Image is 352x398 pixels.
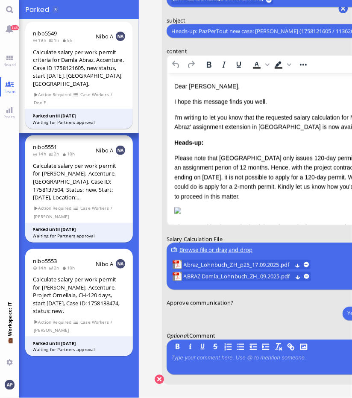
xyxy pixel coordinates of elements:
span: Action Required [34,205,72,212]
span: Approve communication? [167,298,234,306]
span: 19h [33,37,49,43]
lob-view: Abraz_Lohnbuch_ZH_p25_17.09.2025.pdf [173,260,311,269]
button: remove [304,273,309,279]
em: : [167,332,189,339]
button: Bold [202,58,216,70]
strong: Heads-up: [7,66,36,73]
span: / [110,91,113,98]
button: Cancel [155,375,164,384]
span: Case Workers [80,319,109,326]
span: 2h [49,265,62,271]
span: Nibo A [96,146,113,154]
span: ABRAZ Damla_Lohnbuch_ZH_09.2025.pdf [184,272,292,281]
div: Calculate salary per work permit criteria for Damla Abraz, Accenture, Case ID 1758121605, new sta... [33,48,125,88]
span: Case Workers [80,205,109,212]
p: I hope this message finds you well. [7,24,205,33]
span: 14h [33,151,49,157]
a: View ABRAZ Damla_Lohnbuch_ZH_09.2025.pdf [184,272,292,281]
body: Rich Text Area. Press ALT-0 for help. [7,9,205,209]
div: Waiting for Partners approval [33,233,126,239]
button: U [198,342,208,351]
span: Salary Calculation File [167,235,223,243]
span: Parked [25,5,52,15]
span: subject [167,16,185,24]
span: Optional [167,332,188,339]
button: S [211,342,220,351]
div: Parked until [DATE] [33,340,126,347]
div: Calculate salary per work permit for [PERSON_NAME], Accenture, Project Ornellaia, CH-120 days, st... [33,275,125,315]
a: nibo5553 [33,257,57,265]
button: Reveal or hide additional toolbar items [296,58,311,70]
a: nibo5549 [33,29,57,37]
span: Case Workers [80,91,109,98]
span: / [110,319,113,326]
div: Waiting for Partners approval [33,119,126,126]
span: Action Required [34,319,72,326]
button: Download Abraz_Lohnbuch_ZH_p25_17.09.2025.pdf [295,262,300,267]
button: Underline [232,58,246,70]
span: 10h [62,151,78,157]
span: Team [2,88,18,94]
div: Calculate salary per work permit for [PERSON_NAME], Accenture, [GEOGRAPHIC_DATA]. Case ID: 175813... [33,162,125,202]
span: 14h [33,265,49,271]
img: 1b1de940-120d-4bda-9293-88c8da9934e8 [7,134,14,141]
img: You [5,380,14,389]
a: nibo5551 [33,143,57,151]
span: 3 [54,6,57,12]
div: Parked until [DATE] [33,113,126,119]
img: ABRAZ Damla_Lohnbuch_ZH_09.2025.pdf [173,272,182,281]
span: content [167,47,187,55]
span: Action Required [34,91,72,98]
lob-view: ABRAZ Damla_Lohnbuch_ZH_09.2025.pdf [173,272,311,281]
div: Waiting for Partners approval [33,346,126,353]
span: [PERSON_NAME] [34,327,69,334]
span: 1h [49,37,62,43]
img: Abraz_Lohnbuch_ZH_p25_17.09.2025.pdf [173,260,182,269]
button: Download ABRAZ Damla_Lohnbuch_ZH_09.2025.pdf [295,273,301,279]
div: Text color Black [249,59,271,70]
img: NA [116,259,125,269]
span: Board [1,61,18,67]
span: 10h [62,265,78,271]
span: 146 [11,25,19,30]
span: Nibo A [96,260,113,268]
div: Parked until [DATE] [33,226,126,233]
p: Dear [PERSON_NAME], [7,9,205,18]
p: Please consider the regular lead time of 8 weeks for Non-EU nationals in [GEOGRAPHIC_DATA], when ... [7,149,205,178]
span: 5h [62,37,75,43]
button: Italic [217,58,231,70]
span: Den E [34,99,47,106]
div: Background color Black [271,59,293,70]
span: Stats [2,114,17,120]
button: Redo [184,58,198,70]
img: NA [116,32,125,41]
span: 💼 Workspace: IT [6,337,13,356]
img: NA [116,146,125,155]
button: B [173,342,182,351]
button: Undo [169,58,183,70]
span: / [110,205,113,212]
span: 2h [49,151,62,157]
span: Nibo A [96,32,113,40]
span: Abraz_Lohnbuch_ZH_p25_17.09.2025.pdf [184,260,292,269]
button: I [185,342,195,351]
span: Comment [189,332,215,339]
span: [PERSON_NAME] [34,213,69,220]
p: Please note that [GEOGRAPHIC_DATA] only issues 120-day permits for an assignment perion of 12 mon... [7,80,205,128]
p: I'm writing to let you know that the requested salary calculation for Mrs. Abraz' assignment exte... [7,40,205,59]
button: remove [304,262,309,267]
a: View Abraz_Lohnbuch_ZH_p25_17.09.2025.pdf [184,260,292,269]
